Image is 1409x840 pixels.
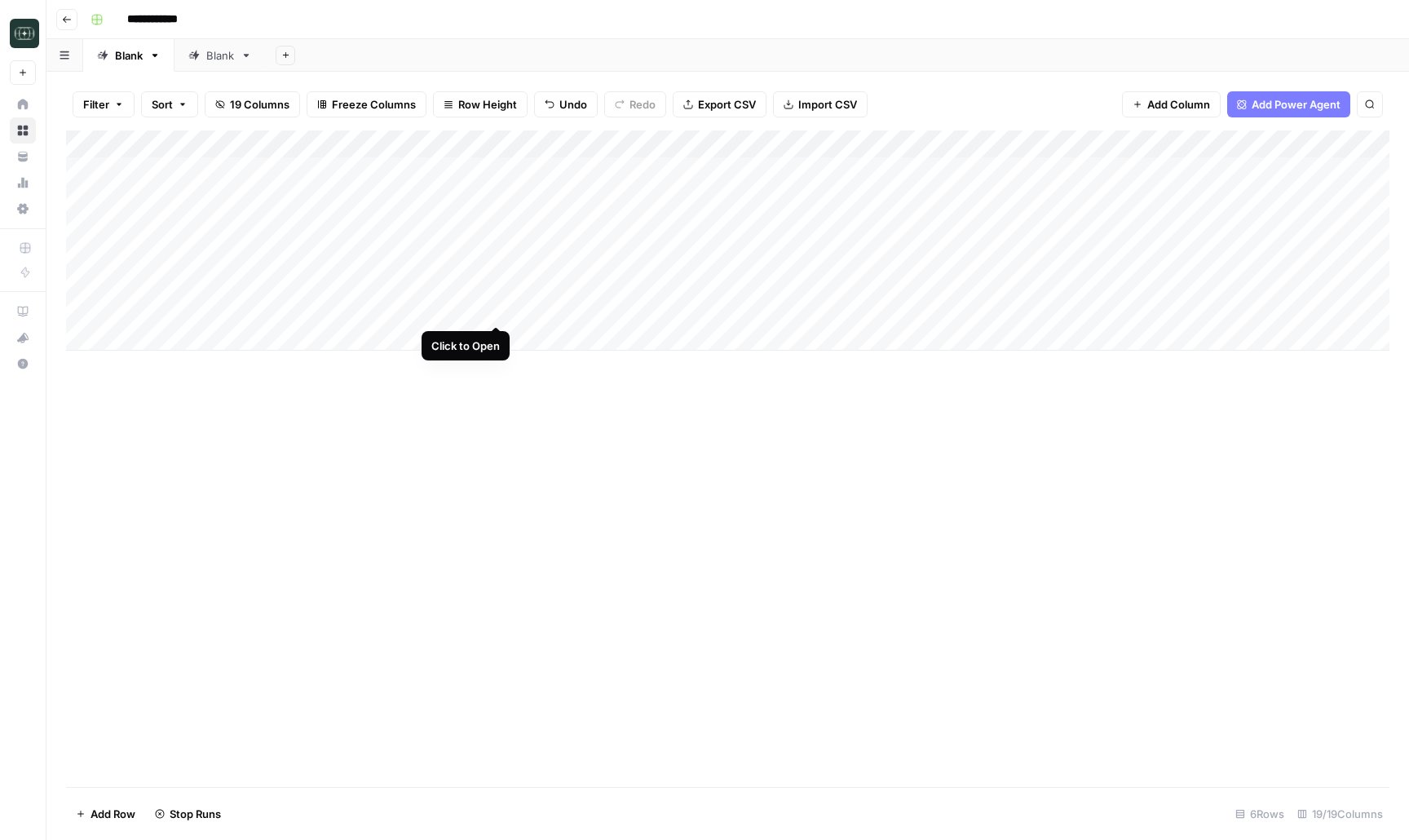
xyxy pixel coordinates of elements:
div: Blank [206,47,234,64]
button: Sort [141,91,198,117]
div: Blank [115,47,143,64]
div: Click to Open [431,338,500,354]
a: Home [10,91,36,117]
button: What's new? [10,325,36,351]
button: Import CSV [773,91,868,117]
span: Row Height [458,96,517,113]
a: Blank [83,39,174,72]
span: Export CSV [698,96,756,113]
span: Import CSV [798,96,857,113]
button: Add Power Agent [1227,91,1350,117]
button: Add Column [1122,91,1221,117]
span: Add Power Agent [1252,96,1341,113]
button: Filter [73,91,135,117]
button: Help + Support [10,351,36,377]
button: 19 Columns [205,91,300,117]
span: Add Column [1147,96,1210,113]
span: Redo [629,96,656,113]
div: 6 Rows [1229,801,1291,827]
button: Workspace: Catalyst [10,13,36,54]
button: Freeze Columns [307,91,426,117]
button: Row Height [433,91,528,117]
button: Export CSV [673,91,766,117]
a: Blank [174,39,266,72]
button: Undo [534,91,598,117]
button: Add Row [66,801,145,827]
img: Catalyst Logo [10,19,39,48]
a: AirOps Academy [10,298,36,325]
span: Stop Runs [170,806,221,822]
div: What's new? [11,325,35,350]
span: Add Row [91,806,135,822]
div: 19/19 Columns [1291,801,1389,827]
span: Freeze Columns [332,96,416,113]
span: Sort [152,96,173,113]
a: Your Data [10,144,36,170]
a: Settings [10,196,36,222]
button: Redo [604,91,666,117]
button: Stop Runs [145,801,231,827]
span: Undo [559,96,587,113]
a: Browse [10,117,36,144]
span: 19 Columns [230,96,289,113]
a: Usage [10,170,36,196]
span: Filter [83,96,109,113]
